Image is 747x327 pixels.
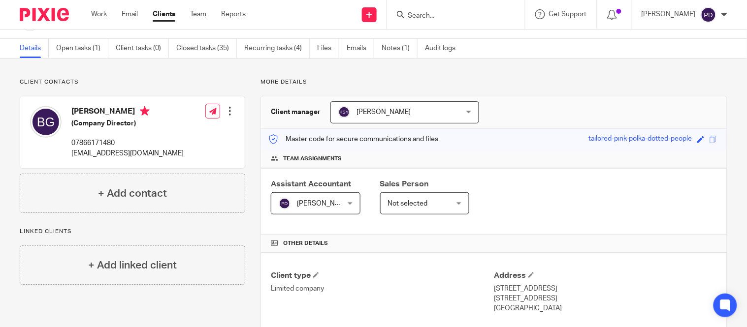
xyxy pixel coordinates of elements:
[122,9,138,19] a: Email
[494,270,717,281] h4: Address
[494,284,717,294] p: [STREET_ADDRESS]
[140,106,150,116] i: Primary
[271,284,494,294] p: Limited company
[260,78,727,86] p: More details
[91,9,107,19] a: Work
[283,155,342,163] span: Team assignments
[283,239,328,247] span: Other details
[271,180,351,188] span: Assistant Accountant
[30,106,62,138] img: svg%3E
[338,106,350,118] img: svg%3E
[642,9,696,19] p: [PERSON_NAME]
[71,149,184,158] p: [EMAIL_ADDRESS][DOMAIN_NAME]
[71,119,184,128] h5: (Company Director)
[56,39,108,58] a: Open tasks (1)
[317,39,339,58] a: Files
[407,12,495,21] input: Search
[71,106,184,119] h4: [PERSON_NAME]
[271,270,494,281] h4: Client type
[589,134,692,145] div: tailored-pink-polka-dotted-people
[20,8,69,21] img: Pixie
[388,200,428,207] span: Not selected
[494,294,717,303] p: [STREET_ADDRESS]
[268,134,438,144] p: Master code for secure communications and files
[701,7,716,23] img: svg%3E
[347,39,374,58] a: Emails
[176,39,237,58] a: Closed tasks (35)
[380,180,429,188] span: Sales Person
[153,9,175,19] a: Clients
[494,303,717,313] p: [GEOGRAPHIC_DATA]
[279,198,291,209] img: svg%3E
[116,39,169,58] a: Client tasks (0)
[297,200,351,207] span: [PERSON_NAME]
[88,258,177,273] h4: + Add linked client
[20,39,49,58] a: Details
[20,78,245,86] p: Client contacts
[221,9,246,19] a: Reports
[190,9,206,19] a: Team
[271,107,321,117] h3: Client manager
[98,186,167,201] h4: + Add contact
[425,39,463,58] a: Audit logs
[549,11,587,18] span: Get Support
[357,109,411,116] span: [PERSON_NAME]
[244,39,310,58] a: Recurring tasks (4)
[71,138,184,148] p: 07866171480
[20,228,245,236] p: Linked clients
[382,39,418,58] a: Notes (1)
